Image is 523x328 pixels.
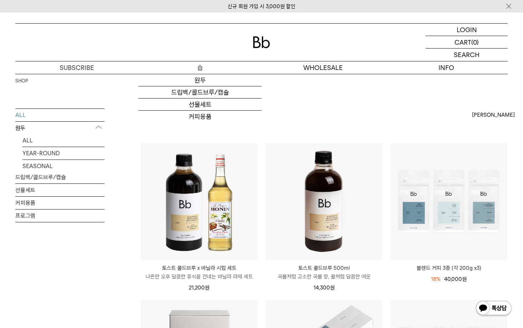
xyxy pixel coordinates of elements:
[228,3,295,10] a: 신규 회원 가입 시 3,000원 할인
[426,36,508,49] a: CART (0)
[22,160,105,172] a: SEASONAL
[205,284,209,291] span: 원
[471,36,479,48] p: (0)
[15,171,105,183] a: 드립백/콜드브루/캡슐
[15,210,105,222] a: 프로그램
[15,122,105,135] p: 원두
[15,61,138,74] a: SUBSCRIBE
[472,111,515,119] span: [PERSON_NAME]
[15,184,105,196] a: 선물세트
[138,99,261,111] a: 선물세트
[265,272,382,281] p: 곡물처럼 고소한 곡물 향, 꿀처럼 달콤한 여운
[141,272,258,281] p: 나른한 오후 달콤한 휴식을 건네는 바닐라 라떼 세트
[265,143,382,260] img: 토스트 콜드브루 500ml
[462,276,467,282] span: 원
[15,77,28,85] a: SHOP
[253,36,270,48] img: 로고
[475,300,512,317] img: 카카오톡 채널 1:1 채팅 버튼
[431,275,441,283] div: 18%
[444,276,467,282] span: 40,000
[138,61,261,74] a: 숍
[138,74,261,86] a: 원두
[426,24,508,36] a: LOGIN
[138,111,261,123] a: 커피용품
[22,134,105,147] a: ALL
[330,284,335,291] span: 원
[22,147,105,160] a: YEAR-ROUND
[385,61,508,74] p: INFO
[141,264,258,281] a: 토스트 콜드브루 x 바닐라 시럽 세트 나른한 오후 달콤한 휴식을 건네는 바닐라 라떼 세트
[189,284,209,291] span: 21,200
[390,143,507,260] img: 블렌드 커피 3종 (각 200g x3)
[15,109,105,121] a: ALL
[314,284,335,291] span: 14,300
[457,24,477,36] p: LOGIN
[141,143,258,260] img: 토스트 콜드브루 x 바닐라 시럽 세트
[138,86,261,99] a: 드립백/콜드브루/캡슐
[15,197,105,209] a: 커피용품
[390,264,507,272] a: 블렌드 커피 3종 (각 200g x3)
[141,264,258,272] p: 토스트 콜드브루 x 바닐라 시럽 세트
[455,36,471,48] p: CART
[454,49,479,61] p: SEARCH
[261,61,385,74] p: WHOLESALE
[265,264,382,272] p: 토스트 콜드브루 500ml
[265,264,382,281] a: 토스트 콜드브루 500ml 곡물처럼 고소한 곡물 향, 꿀처럼 달콤한 여운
